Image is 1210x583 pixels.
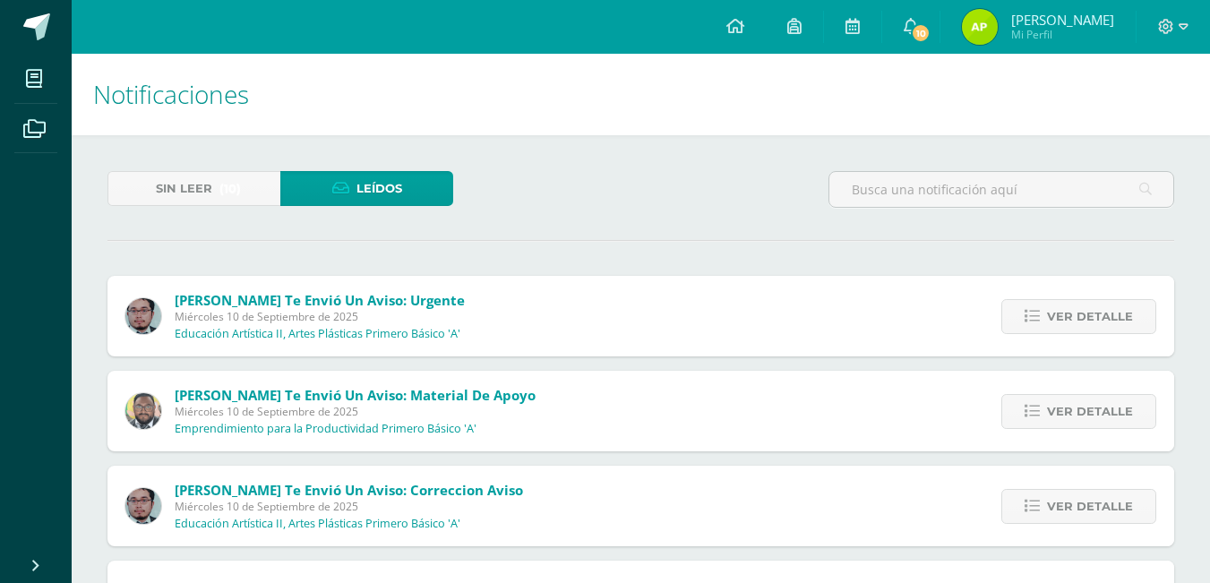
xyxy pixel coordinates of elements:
img: 5fac68162d5e1b6fbd390a6ac50e103d.png [125,488,161,524]
span: [PERSON_NAME] [1011,11,1114,29]
span: Notificaciones [93,77,249,111]
p: Educación Artística II, Artes Plásticas Primero Básico 'A' [175,327,460,341]
span: [PERSON_NAME] te envió un aviso: Correccion Aviso [175,481,523,499]
span: (10) [219,172,241,205]
span: Mi Perfil [1011,27,1114,42]
span: Ver detalle [1047,300,1133,333]
span: Miércoles 10 de Septiembre de 2025 [175,404,536,419]
span: Ver detalle [1047,395,1133,428]
input: Busca una notificación aquí [829,172,1173,207]
span: [PERSON_NAME] te envió un aviso: Material de apoyo [175,386,536,404]
span: Sin leer [156,172,212,205]
img: 8c24789ac69e995d34b3b5f151a02f68.png [962,9,998,45]
p: Emprendimiento para la Productividad Primero Básico 'A' [175,422,476,436]
span: 10 [911,23,931,43]
span: [PERSON_NAME] te envió un aviso: Urgente [175,291,465,309]
span: Miércoles 10 de Septiembre de 2025 [175,499,523,514]
span: Leídos [356,172,402,205]
img: 5fac68162d5e1b6fbd390a6ac50e103d.png [125,298,161,334]
span: Ver detalle [1047,490,1133,523]
a: Sin leer(10) [107,171,280,206]
p: Educación Artística II, Artes Plásticas Primero Básico 'A' [175,517,460,531]
span: Miércoles 10 de Septiembre de 2025 [175,309,465,324]
img: 712781701cd376c1a616437b5c60ae46.png [125,393,161,429]
a: Leídos [280,171,453,206]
